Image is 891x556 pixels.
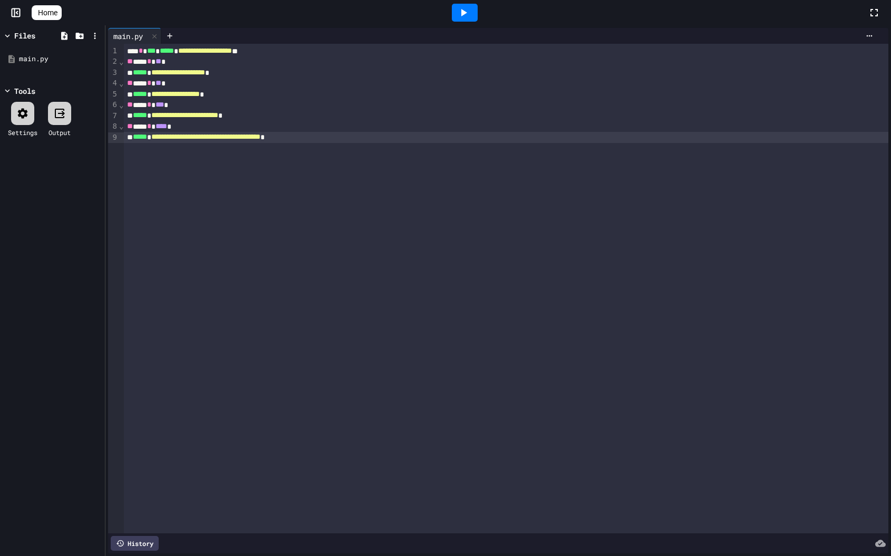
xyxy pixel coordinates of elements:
div: 8 [108,121,119,132]
div: 2 [108,56,119,67]
div: 1 [108,46,119,56]
div: 9 [108,132,119,143]
span: Fold line [119,122,124,130]
div: Settings [8,128,37,137]
div: Tools [14,85,35,97]
div: Files [14,30,35,41]
div: 5 [108,89,119,100]
span: Home [38,7,57,18]
span: Fold line [119,101,124,109]
span: Fold line [119,57,124,66]
div: main.py [108,31,148,42]
div: Output [49,128,71,137]
span: Fold line [119,79,124,88]
div: main.py [108,28,161,44]
div: 4 [108,78,119,89]
div: History [111,536,159,551]
div: 6 [108,100,119,110]
div: main.py [19,54,101,64]
div: 3 [108,68,119,78]
a: Home [32,5,62,20]
div: 7 [108,111,119,121]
